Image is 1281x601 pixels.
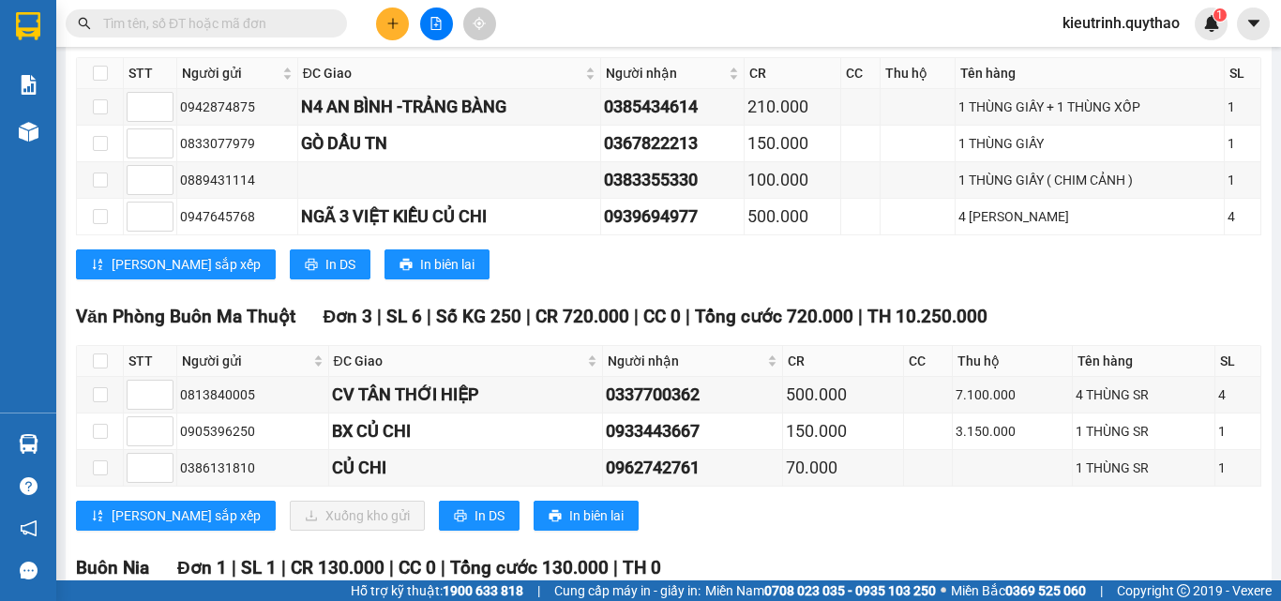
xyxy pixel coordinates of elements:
[19,122,38,142] img: warehouse-icon
[281,557,286,578] span: |
[241,557,277,578] span: SL 1
[634,306,639,327] span: |
[604,203,741,230] div: 0939694977
[19,75,38,95] img: solution-icon
[91,509,104,524] span: sort-ascending
[76,501,276,531] button: sort-ascending[PERSON_NAME] sắp xếp
[1216,8,1223,22] span: 1
[747,94,837,120] div: 210.000
[1213,8,1227,22] sup: 1
[386,17,399,30] span: plus
[604,94,741,120] div: 0385434614
[177,557,227,578] span: Đơn 1
[613,557,618,578] span: |
[1073,346,1216,377] th: Tên hàng
[958,206,1222,227] div: 4 [PERSON_NAME]
[1237,8,1270,40] button: caret-down
[953,346,1072,377] th: Thu hộ
[606,63,725,83] span: Người nhận
[623,557,661,578] span: TH 0
[473,17,486,30] span: aim
[180,384,325,405] div: 0813840005
[301,130,597,157] div: GÒ DẦU TN
[1225,58,1261,89] th: SL
[182,63,279,83] span: Người gửi
[1228,206,1258,227] div: 4
[786,382,900,408] div: 500.000
[686,306,690,327] span: |
[20,477,38,495] span: question-circle
[1245,15,1262,32] span: caret-down
[180,170,294,190] div: 0889431114
[745,58,841,89] th: CR
[1228,170,1258,190] div: 1
[1215,346,1260,377] th: SL
[301,203,597,230] div: NGÃ 3 VIỆT KIỀU CỦ CHI
[951,580,1086,601] span: Miền Bắc
[334,351,584,371] span: ĐC Giao
[91,258,104,273] span: sort-ascending
[332,455,600,481] div: CỦ CHI
[549,509,562,524] span: printer
[904,346,953,377] th: CC
[764,583,936,598] strong: 0708 023 035 - 0935 103 250
[180,133,294,154] div: 0833077979
[389,557,394,578] span: |
[535,306,629,327] span: CR 720.000
[290,249,370,279] button: printerIn DS
[180,206,294,227] div: 0947645768
[399,258,413,273] span: printer
[463,8,496,40] button: aim
[332,418,600,444] div: BX CỦ CHI
[1076,458,1213,478] div: 1 THÙNG SR
[386,306,422,327] span: SL 6
[182,351,309,371] span: Người gửi
[325,254,355,275] span: In DS
[941,587,946,594] span: ⚪️
[301,94,597,120] div: N4 AN BÌNH -TRẢNG BÀNG
[1100,580,1103,601] span: |
[384,249,490,279] button: printerIn biên lai
[747,203,837,230] div: 500.000
[956,58,1226,89] th: Tên hàng
[351,580,523,601] span: Hỗ trợ kỹ thuật:
[604,167,741,193] div: 0383355330
[1218,458,1257,478] div: 1
[420,254,475,275] span: In biên lai
[554,580,701,601] span: Cung cấp máy in - giấy in:
[430,17,443,30] span: file-add
[1228,133,1258,154] div: 1
[305,258,318,273] span: printer
[303,63,581,83] span: ĐC Giao
[1218,384,1257,405] div: 4
[180,97,294,117] div: 0942874875
[1228,97,1258,117] div: 1
[112,505,261,526] span: [PERSON_NAME] sắp xếp
[436,306,521,327] span: Số KG 250
[569,505,624,526] span: In biên lai
[124,346,177,377] th: STT
[19,434,38,454] img: warehouse-icon
[858,306,863,327] span: |
[606,382,779,408] div: 0337700362
[78,17,91,30] span: search
[867,306,987,327] span: TH 10.250.000
[439,501,520,531] button: printerIn DS
[20,519,38,537] span: notification
[695,306,853,327] span: Tổng cước 720.000
[747,130,837,157] div: 150.000
[604,130,741,157] div: 0367822213
[232,557,236,578] span: |
[420,8,453,40] button: file-add
[443,583,523,598] strong: 1900 633 818
[1177,584,1190,597] span: copyright
[537,580,540,601] span: |
[76,306,295,327] span: Văn Phòng Buôn Ma Thuột
[1218,421,1257,442] div: 1
[441,557,445,578] span: |
[290,501,425,531] button: downloadXuống kho gửi
[1076,421,1213,442] div: 1 THÙNG SR
[76,557,149,578] span: Buôn Nia
[124,58,177,89] th: STT
[956,421,1068,442] div: 3.150.000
